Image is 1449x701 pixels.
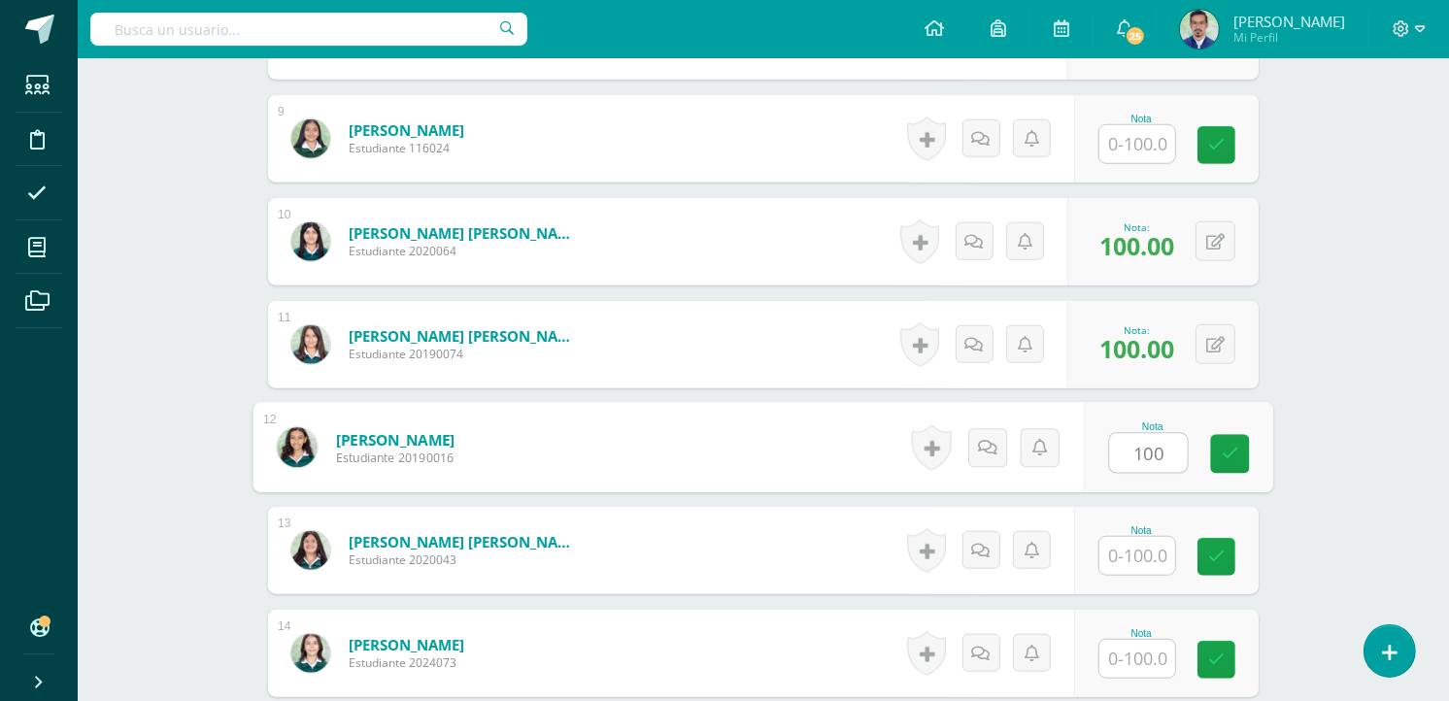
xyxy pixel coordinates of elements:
[1099,640,1175,678] input: 0-100.0
[1099,323,1174,337] div: Nota:
[1099,229,1174,262] span: 100.00
[1099,220,1174,234] div: Nota:
[349,243,582,259] span: Estudiante 2020064
[291,531,330,570] img: 4b77932688ec592a7a01a6efedaf3f14.png
[1125,25,1146,47] span: 25
[349,120,464,140] a: [PERSON_NAME]
[349,346,582,362] span: Estudiante 20190074
[349,551,582,568] span: Estudiante 2020043
[291,222,330,261] img: 8db7170a50162a1c6e809395e57b92fb.png
[349,635,464,654] a: [PERSON_NAME]
[1109,421,1197,432] div: Nota
[291,119,330,158] img: d561cd5d35a8054869bc9d65851372b1.png
[1098,628,1184,639] div: Nota
[291,634,330,673] img: 7e0dc64fe499dd91c09771069845b0f1.png
[349,326,582,346] a: [PERSON_NAME] [PERSON_NAME]
[1099,125,1175,163] input: 0-100.0
[90,13,527,46] input: Busca un usuario...
[349,140,464,156] span: Estudiante 116024
[1098,525,1184,536] div: Nota
[1098,114,1184,124] div: Nota
[1180,10,1219,49] img: 930aca363b2fde9f0217a491d424a0eb.png
[1110,434,1188,473] input: 0-100.0
[349,654,464,671] span: Estudiante 2024073
[1233,12,1345,31] span: [PERSON_NAME]
[349,532,582,551] a: [PERSON_NAME] [PERSON_NAME]
[1099,537,1175,575] input: 0-100.0
[291,325,330,364] img: 488a420d0d1d2659f932af3dd8ec560d.png
[336,429,455,450] a: [PERSON_NAME]
[277,427,317,467] img: 3f0ce475792f9a9e6eee8cc4ed503323.png
[336,450,455,467] span: Estudiante 20190016
[349,223,582,243] a: [PERSON_NAME] [PERSON_NAME]
[1099,332,1174,365] span: 100.00
[1233,29,1345,46] span: Mi Perfil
